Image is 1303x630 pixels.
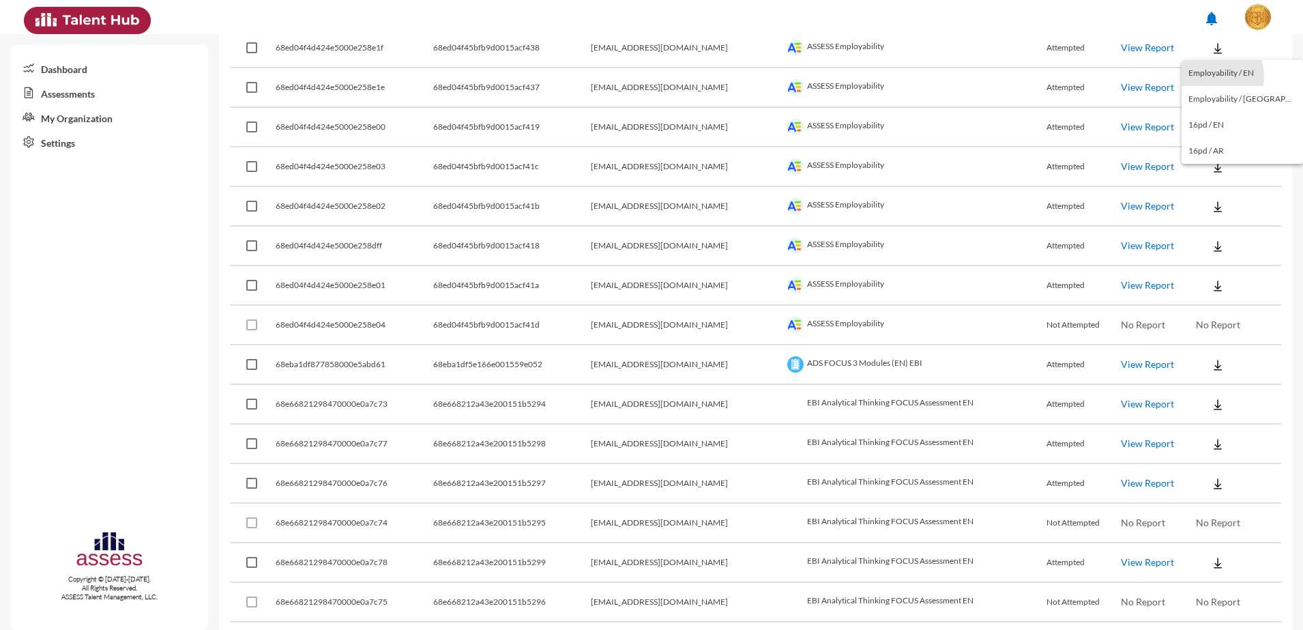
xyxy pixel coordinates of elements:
[1046,108,1122,147] td: Attempted
[591,504,783,543] td: [EMAIL_ADDRESS][DOMAIN_NAME]
[1046,464,1122,504] td: Attempted
[591,385,783,425] td: [EMAIL_ADDRESS][DOMAIN_NAME]
[11,130,208,154] a: Settings
[276,68,433,108] td: 68ed04f4d424e5000e258e1e
[591,425,783,464] td: [EMAIL_ADDRESS][DOMAIN_NAME]
[784,29,1046,68] td: ASSESS Employability
[591,543,783,583] td: [EMAIL_ADDRESS][DOMAIN_NAME]
[1196,319,1240,330] span: No Report
[784,345,1046,385] td: ADS FOCUS 3 Modules (EN) EBI
[591,68,783,108] td: [EMAIL_ADDRESS][DOMAIN_NAME]
[591,187,783,227] td: [EMAIL_ADDRESS][DOMAIN_NAME]
[276,306,433,345] td: 68ed04f4d424e5000e258e04
[433,543,591,583] td: 68e668212a43e200151b5299
[433,504,591,543] td: 68e668212a43e200151b5295
[276,147,433,187] td: 68ed04f4d424e5000e258e03
[276,504,433,543] td: 68e66821298470000e0a7c74
[276,187,433,227] td: 68ed04f4d424e5000e258e02
[1046,29,1122,68] td: Attempted
[591,306,783,345] td: [EMAIL_ADDRESS][DOMAIN_NAME]
[433,425,591,464] td: 68e668212a43e200151b5298
[276,385,433,425] td: 68e66821298470000e0a7c73
[1121,477,1174,489] a: View Report
[11,56,208,81] a: Dashboard
[1121,200,1174,212] a: View Report
[1196,596,1240,607] span: No Report
[1046,583,1122,622] td: Not Attempted
[433,108,591,147] td: 68ed04f45bfb9d0015acf419
[591,266,783,306] td: [EMAIL_ADDRESS][DOMAIN_NAME]
[276,345,433,385] td: 68eba1df877858000e5abd61
[276,425,433,464] td: 68e66821298470000e0a7c77
[784,187,1046,227] td: ASSESS Employability
[1046,385,1122,425] td: Attempted
[591,464,783,504] td: [EMAIL_ADDRESS][DOMAIN_NAME]
[784,504,1046,543] td: EBI Analytical Thinking FOCUS Assessment EN
[276,583,433,622] td: 68e66821298470000e0a7c75
[591,583,783,622] td: [EMAIL_ADDRESS][DOMAIN_NAME]
[1046,68,1122,108] td: Attempted
[276,266,433,306] td: 68ed04f4d424e5000e258e01
[784,227,1046,266] td: ASSESS Employability
[1046,306,1122,345] td: Not Attempted
[1046,504,1122,543] td: Not Attempted
[433,306,591,345] td: 68ed04f45bfb9d0015acf41d
[784,464,1046,504] td: EBI Analytical Thinking FOCUS Assessment EN
[1046,543,1122,583] td: Attempted
[1121,42,1174,53] a: View Report
[11,81,208,105] a: Assessments
[591,108,783,147] td: [EMAIL_ADDRESS][DOMAIN_NAME]
[11,575,208,601] p: Copyright © [DATE]-[DATE]. All Rights Reserved. ASSESS Talent Management, LLC.
[1121,279,1174,291] a: View Report
[11,105,208,130] a: My Organization
[1046,147,1122,187] td: Attempted
[1196,517,1240,528] span: No Report
[1121,438,1174,449] a: View Report
[784,266,1046,306] td: ASSESS Employability
[784,583,1046,622] td: EBI Analytical Thinking FOCUS Assessment EN
[433,345,591,385] td: 68eba1df5e166e001559e052
[1121,596,1165,607] span: No Report
[276,108,433,147] td: 68ed04f4d424e5000e258e00
[1046,425,1122,464] td: Attempted
[1121,81,1174,93] a: View Report
[433,266,591,306] td: 68ed04f45bfb9d0015acf41a
[784,543,1046,583] td: EBI Analytical Thinking FOCUS Assessment EN
[1121,319,1165,330] span: No Report
[1121,556,1174,568] a: View Report
[75,530,144,573] img: assesscompany-logo.png
[433,227,591,266] td: 68ed04f45bfb9d0015acf418
[433,583,591,622] td: 68e668212a43e200151b5296
[1046,187,1122,227] td: Attempted
[276,543,433,583] td: 68e66821298470000e0a7c78
[1121,517,1165,528] span: No Report
[784,385,1046,425] td: EBI Analytical Thinking FOCUS Assessment EN
[276,29,433,68] td: 68ed04f4d424e5000e258e1f
[433,68,591,108] td: 68ed04f45bfb9d0015acf437
[433,385,591,425] td: 68e668212a43e200151b5294
[1203,10,1220,27] mat-icon: notifications
[784,425,1046,464] td: EBI Analytical Thinking FOCUS Assessment EN
[1121,240,1174,251] a: View Report
[1121,121,1174,132] a: View Report
[784,306,1046,345] td: ASSESS Employability
[433,464,591,504] td: 68e668212a43e200151b5297
[591,29,783,68] td: [EMAIL_ADDRESS][DOMAIN_NAME]
[784,68,1046,108] td: ASSESS Employability
[591,147,783,187] td: [EMAIL_ADDRESS][DOMAIN_NAME]
[784,108,1046,147] td: ASSESS Employability
[433,187,591,227] td: 68ed04f45bfb9d0015acf41b
[433,147,591,187] td: 68ed04f45bfb9d0015acf41c
[1121,160,1174,172] a: View Report
[784,147,1046,187] td: ASSESS Employability
[276,464,433,504] td: 68e66821298470000e0a7c76
[1046,227,1122,266] td: Attempted
[433,29,591,68] td: 68ed04f45bfb9d0015acf438
[1046,345,1122,385] td: Attempted
[276,227,433,266] td: 68ed04f4d424e5000e258dff
[1046,266,1122,306] td: Attempted
[1121,358,1174,370] a: View Report
[591,345,783,385] td: [EMAIL_ADDRESS][DOMAIN_NAME]
[591,227,783,266] td: [EMAIL_ADDRESS][DOMAIN_NAME]
[1121,398,1174,410] a: View Report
